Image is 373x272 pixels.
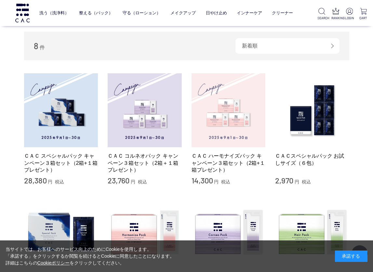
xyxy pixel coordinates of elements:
[108,195,182,270] img: ＣＡＣ ハーモナイズパック
[275,195,349,270] img: ＣＡＣ ヘアパック
[206,6,227,20] a: 日やけ止め
[34,41,38,51] span: 8
[345,8,354,21] a: LOGIN
[275,73,349,148] img: ＣＡＣスペシャルパック お試しサイズ（６包）
[108,152,182,173] a: ＣＡＣ コルネオパック キャンペーン３箱セット（2箱＋１箱プレゼント）
[317,8,326,21] a: SEARCH
[335,251,367,262] div: 承諾する
[108,73,182,148] img: ＣＡＣ コルネオパック キャンペーン３箱セット（2箱＋１箱プレゼント）
[40,45,45,50] span: 件
[192,152,266,173] a: ＣＡＣ ハーモナイズパック キャンペーン３箱セット（2箱+１箱プレゼント）
[14,4,31,22] img: logo
[192,195,266,270] img: ＣＡＣ コルネオパック
[359,16,368,21] p: CART
[55,179,64,184] span: 税込
[331,8,340,21] a: RANKING
[170,6,196,20] a: メイクアップ
[275,152,349,166] a: ＣＡＣスペシャルパック お試しサイズ（６包）
[138,179,147,184] span: 税込
[192,176,213,185] span: 14,300
[24,73,98,148] img: ＣＡＣ スペシャルパック キャンペーン３箱セット（2箱+１箱プレゼント）
[108,176,129,185] span: 23,760
[331,16,340,21] p: RANKING
[359,8,368,21] a: CART
[24,195,98,270] img: ＣＡＣ スペシャルパック
[235,38,340,54] div: 新着順
[214,179,219,184] span: 円
[24,176,47,185] span: 28,380
[24,152,98,173] a: ＣＡＣ スペシャルパック キャンペーン３箱セット（2箱+１箱プレゼント）
[6,246,175,266] div: 当サイトでは、お客様へのサービス向上のためにCookieを使用します。 「承諾する」をクリックするか閲覧を続けるとCookieに同意したことになります。 詳細はこちらの をクリックしてください。
[192,73,266,148] img: ＣＡＣ ハーモナイズパック キャンペーン３箱セット（2箱+１箱プレゼント）
[317,16,326,21] p: SEARCH
[275,176,293,185] span: 2,970
[123,6,161,20] a: 守る（ローション）
[345,16,354,21] p: LOGIN
[295,179,299,184] span: 円
[272,6,293,20] a: クリーナー
[39,6,69,20] a: 洗う（洗浄料）
[131,179,135,184] span: 円
[237,6,262,20] a: インナーケア
[302,179,311,184] span: 税込
[221,179,230,184] span: 税込
[79,6,113,20] a: 整える（パック）
[48,179,52,184] span: 円
[37,260,70,265] a: Cookieポリシー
